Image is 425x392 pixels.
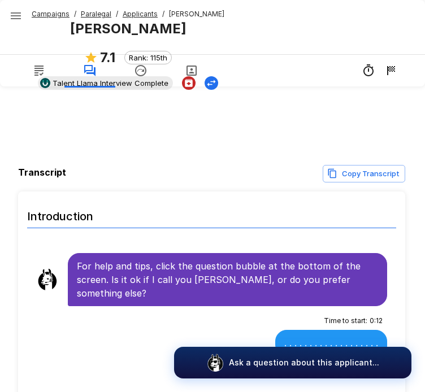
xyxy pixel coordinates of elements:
[81,10,111,18] u: Paralegal
[77,259,378,300] p: For help and tips, click the question bubble at the bottom of the screen. Is it ok if I call you ...
[206,354,224,372] img: logo_glasses@2x.png
[32,10,70,18] u: Campaigns
[100,49,115,66] b: 7.1
[284,336,378,350] p: . . . . . . . . . . . . . . . . . . .
[324,315,367,326] span: Time to start :
[36,268,59,291] img: llama_clean.png
[125,53,171,62] span: Rank: 115th
[70,20,187,37] b: [PERSON_NAME]
[362,64,375,77] div: 19m 26s
[384,64,398,77] div: 9/11 1:48 PM
[27,198,396,228] h6: Introduction
[116,8,118,20] span: /
[169,8,224,20] span: [PERSON_NAME]
[162,8,164,20] span: /
[323,165,405,182] button: Copy transcript
[370,315,383,326] span: 0 : 12
[123,10,158,18] u: Applicants
[74,8,76,20] span: /
[174,347,411,378] button: Ask a question about this applicant...
[18,167,66,178] b: Transcript
[229,357,379,368] p: Ask a question about this applicant...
